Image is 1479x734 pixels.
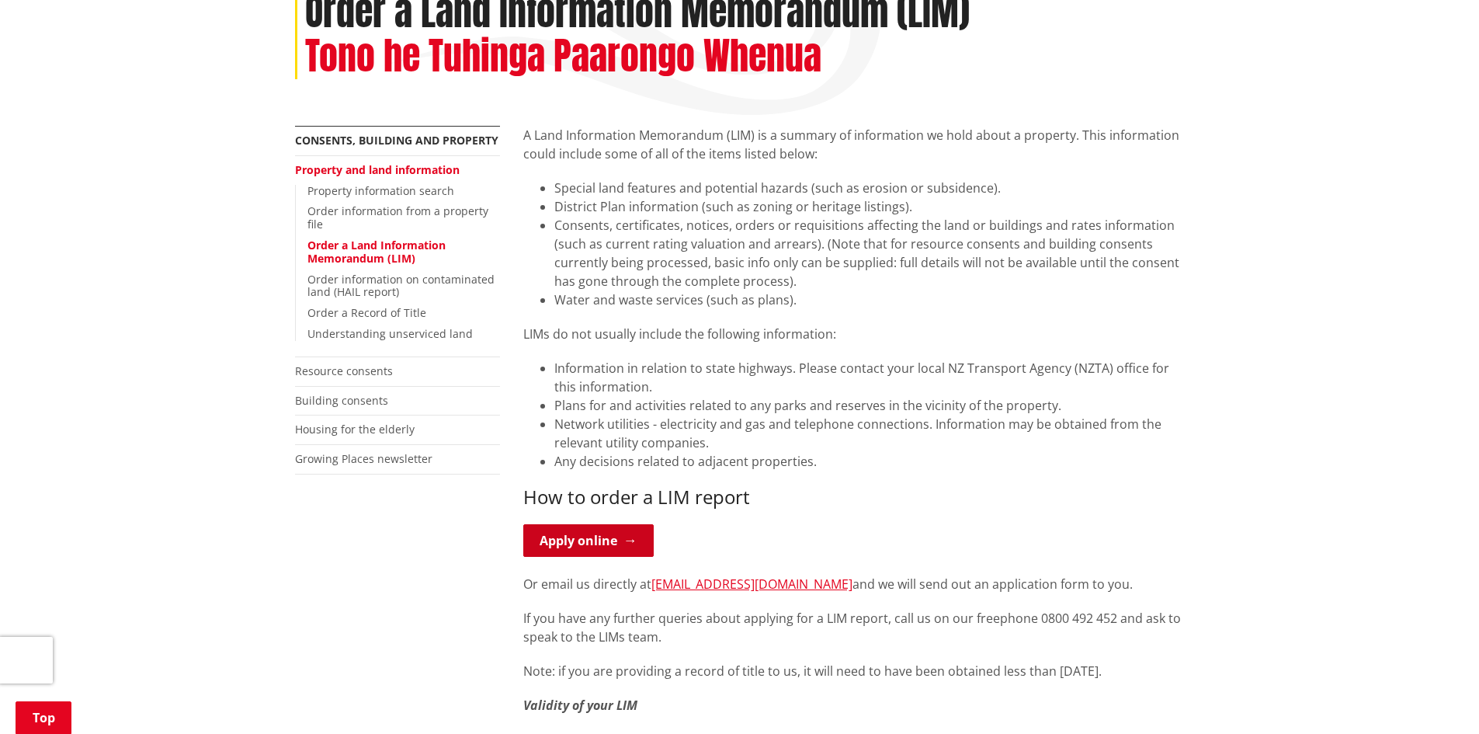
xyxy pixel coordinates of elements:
[307,326,473,341] a: Understanding unserviced land
[295,393,388,408] a: Building consents
[307,272,495,300] a: Order information on contaminated land (HAIL report)
[523,575,1185,593] p: Or email us directly at and we will send out an application form to you.
[523,697,637,714] em: Validity of your LIM
[295,133,498,148] a: Consents, building and property
[307,238,446,266] a: Order a Land Information Memorandum (LIM)
[554,179,1185,197] li: Special land features and potential hazards (such as erosion or subsidence).
[554,452,1185,471] li: Any decisions related to adjacent properties.
[554,216,1185,290] li: Consents, certificates, notices, orders or requisitions affecting the land or buildings and rates...
[554,415,1185,452] li: Network utilities - electricity and gas and telephone connections. Information may be obtained fr...
[651,576,852,593] a: [EMAIL_ADDRESS][DOMAIN_NAME]
[307,305,426,320] a: Order a Record of Title
[307,183,454,198] a: Property information search
[523,609,1185,646] p: If you have any further queries about applying for a LIM report, call us on our freephone 0800 49...
[295,162,460,177] a: Property and land information
[295,451,432,466] a: Growing Places newsletter
[295,364,393,378] a: Resource consents
[1408,669,1463,725] iframe: Messenger Launcher
[523,486,1185,509] h3: How to order a LIM report
[307,204,488,231] a: Order information from a property file
[295,422,415,437] a: Housing for the elderly
[16,701,71,734] a: Top
[554,359,1185,396] li: Information in relation to state highways. Please contact your local NZ Transport Agency (NZTA) o...
[523,524,654,557] a: Apply online
[554,197,1185,216] li: District Plan information (such as zoning or heritage listings).
[523,325,1185,343] p: LIMs do not usually include the following information:
[554,396,1185,415] li: Plans for and activities related to any parks and reserves in the vicinity of the property.
[305,34,821,79] h2: Tono he Tuhinga Paarongo Whenua
[523,662,1185,680] p: Note: if you are providing a record of title to us, it will need to have been obtained less than ...
[554,290,1185,309] li: Water and waste services (such as plans).
[523,126,1185,163] p: A Land Information Memorandum (LIM) is a summary of information we hold about a property. This in...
